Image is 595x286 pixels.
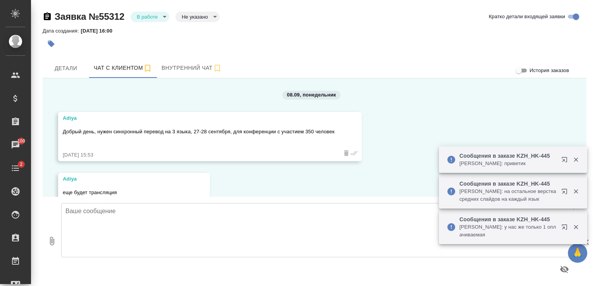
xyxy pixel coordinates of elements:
p: [PERSON_NAME]: у нас же только 1 оплачиваемая [459,223,556,239]
div: В работе [175,12,219,22]
p: Дата создания: [43,28,81,34]
button: Открыть в новой вкладке [557,219,575,238]
div: Adiya [63,114,335,122]
a: Заявка №55312 [55,11,124,22]
button: В работе [134,14,160,20]
p: Сообщения в заказе KZH_HK-445 [459,215,556,223]
a: 2 [2,159,29,178]
div: В работе [131,12,169,22]
span: Внутренний чат [162,63,222,73]
button: Закрыть [568,188,584,195]
p: [PERSON_NAME]: на остальное верстка средних слайдов на каждый язык [459,188,556,203]
span: Кратко детали входящей заявки [489,13,565,21]
button: Добавить тэг [43,35,60,52]
button: Открыть в новой вкладке [557,152,575,171]
svg: Подписаться [143,64,152,73]
span: Детали [47,64,84,73]
button: Закрыть [568,224,584,231]
span: 100 [13,137,30,145]
div: [DATE] 15:53 [63,151,335,159]
span: Чат с клиентом [94,63,152,73]
svg: Подписаться [213,64,222,73]
button: Закрыть [568,156,584,163]
button: Не указано [179,14,210,20]
span: 2 [15,160,27,168]
button: Скопировать ссылку [43,12,52,21]
button: Открыть в новой вкладке [557,184,575,202]
p: 08.09, понедельник [287,91,336,99]
p: еще будет трансляция [63,189,183,196]
div: Adiya [63,175,183,183]
span: История заказов [530,67,569,74]
button: 77017737731 (Adiya) - (undefined) [89,59,157,78]
p: [PERSON_NAME]: приветик [459,160,556,167]
p: Сообщения в заказе KZH_HK-445 [459,180,556,188]
p: Сообщения в заказе KZH_HK-445 [459,152,556,160]
p: [DATE] 16:00 [81,28,118,34]
a: 100 [2,135,29,155]
p: Добрый день, нужен синхронный перевод на 3 языка, 27-28 сентября, для конференции с участием 350 ... [63,128,335,136]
